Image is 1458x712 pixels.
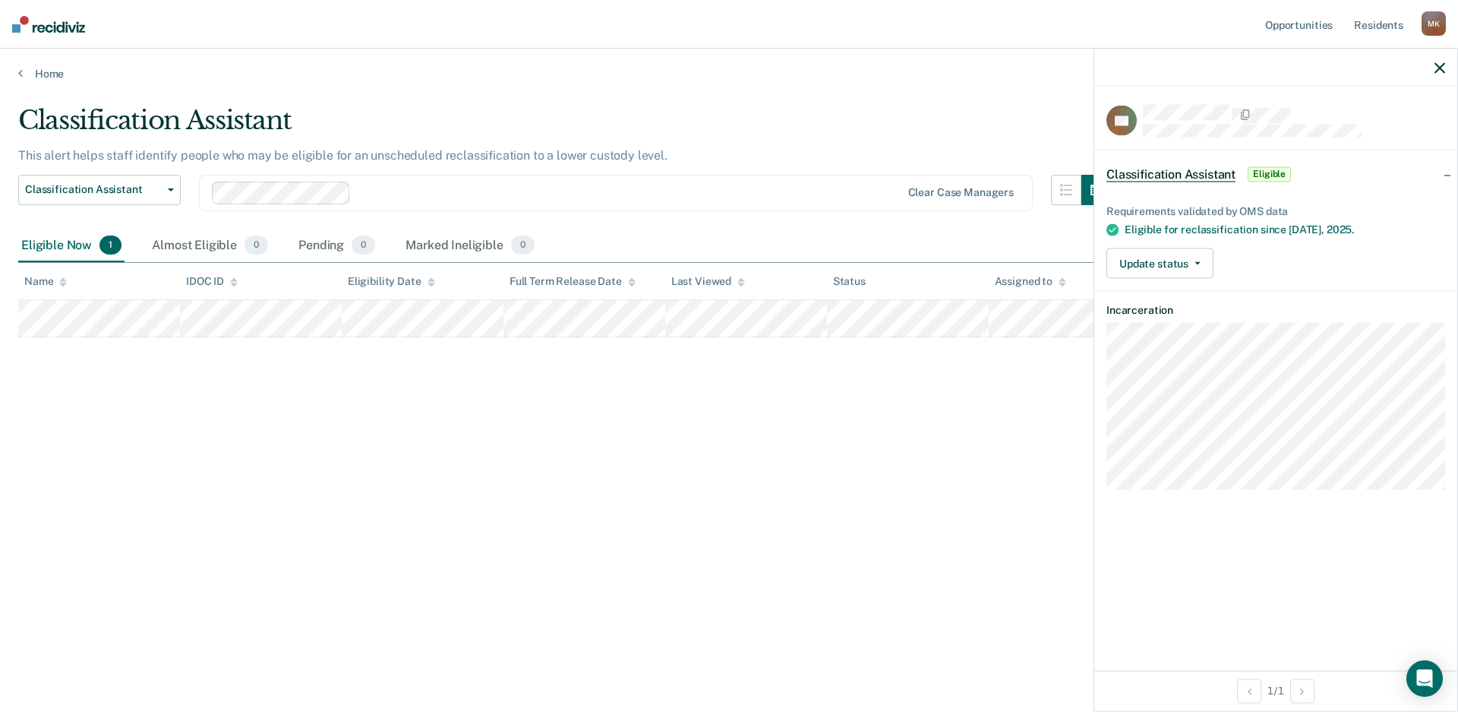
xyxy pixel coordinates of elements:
button: Update status [1106,248,1213,279]
a: Home [18,67,1440,81]
div: Requirements validated by OMS data [1106,204,1445,217]
div: Eligible Now [18,229,125,263]
div: Eligibility Date [348,275,435,288]
div: 1 / 1 [1094,670,1457,710]
dt: Incarceration [1106,304,1445,317]
div: Clear case managers [908,186,1014,199]
div: Classification Assistant [18,105,1112,148]
span: Classification Assistant [1106,166,1236,182]
span: 0 [352,236,375,255]
div: Name [24,275,67,288]
div: Full Term Release Date [510,275,636,288]
span: 0 [245,236,268,255]
span: 2025. [1327,223,1354,236]
div: Status [833,275,866,288]
span: Eligible [1248,166,1291,182]
div: M K [1422,11,1446,36]
span: 1 [99,236,121,255]
div: Open Intercom Messenger [1406,660,1443,697]
p: This alert helps staff identify people who may be eligible for an unscheduled reclassification to... [18,148,667,163]
button: Next Opportunity [1290,679,1314,703]
span: 0 [511,236,535,255]
div: Pending [295,229,378,263]
img: Recidiviz [12,16,85,33]
div: Marked Ineligible [402,229,538,263]
span: Classification Assistant [25,183,162,196]
div: IDOC ID [186,275,238,288]
div: Assigned to [995,275,1066,288]
div: Last Viewed [671,275,745,288]
div: Eligible for reclassification since [DATE], [1125,223,1445,236]
div: Almost Eligible [149,229,271,263]
button: Previous Opportunity [1237,679,1261,703]
div: Classification AssistantEligible [1094,150,1457,198]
